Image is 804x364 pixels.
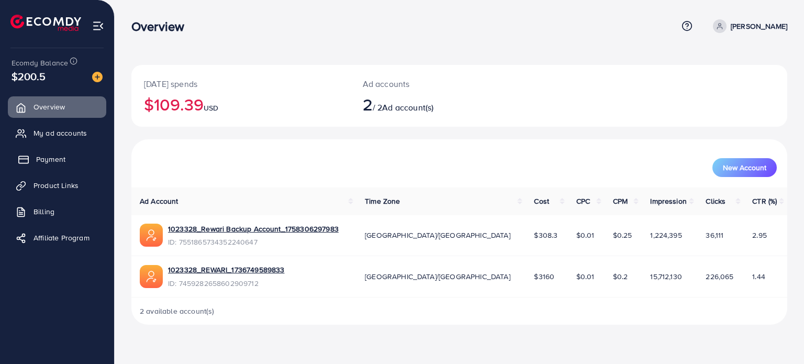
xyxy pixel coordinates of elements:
[706,230,723,240] span: 36,111
[33,233,90,243] span: Affiliate Program
[168,224,339,234] a: 1023328_Rewari Backup Account_1758306297983
[12,58,68,68] span: Ecomdy Balance
[36,154,65,164] span: Payment
[365,230,510,240] span: [GEOGRAPHIC_DATA]/[GEOGRAPHIC_DATA]
[723,164,766,171] span: New Account
[752,196,777,206] span: CTR (%)
[33,206,54,217] span: Billing
[168,278,284,289] span: ID: 7459282658602909712
[144,78,338,90] p: [DATE] spends
[534,271,554,282] span: $3160
[92,20,104,32] img: menu
[33,180,79,191] span: Product Links
[534,196,549,206] span: Cost
[140,196,178,206] span: Ad Account
[10,15,81,31] img: logo
[363,92,373,116] span: 2
[363,94,501,114] h2: / 2
[140,265,163,288] img: ic-ads-acc.e4c84228.svg
[168,237,339,247] span: ID: 7551865734352240647
[534,230,557,240] span: $308.3
[363,78,501,90] p: Ad accounts
[12,69,46,84] span: $200.5
[706,271,733,282] span: 226,065
[140,224,163,247] img: ic-ads-acc.e4c84228.svg
[613,230,632,240] span: $0.25
[8,227,106,248] a: Affiliate Program
[576,271,595,282] span: $0.01
[8,149,106,170] a: Payment
[144,94,338,114] h2: $109.39
[8,175,106,196] a: Product Links
[576,196,590,206] span: CPC
[168,264,284,275] a: 1023328_REWARI_1736749589833
[752,230,767,240] span: 2.95
[752,271,765,282] span: 1.44
[8,96,106,117] a: Overview
[8,123,106,144] a: My ad accounts
[650,196,687,206] span: Impression
[706,196,725,206] span: Clicks
[709,19,787,33] a: [PERSON_NAME]
[712,158,777,177] button: New Account
[33,102,65,112] span: Overview
[204,103,218,113] span: USD
[650,271,682,282] span: 15,712,130
[731,20,787,32] p: [PERSON_NAME]
[365,271,510,282] span: [GEOGRAPHIC_DATA]/[GEOGRAPHIC_DATA]
[140,306,215,316] span: 2 available account(s)
[576,230,595,240] span: $0.01
[650,230,682,240] span: 1,224,395
[365,196,400,206] span: Time Zone
[613,196,628,206] span: CPM
[92,72,103,82] img: image
[382,102,433,113] span: Ad account(s)
[613,271,628,282] span: $0.2
[33,128,87,138] span: My ad accounts
[131,19,193,34] h3: Overview
[760,317,796,356] iframe: Chat
[8,201,106,222] a: Billing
